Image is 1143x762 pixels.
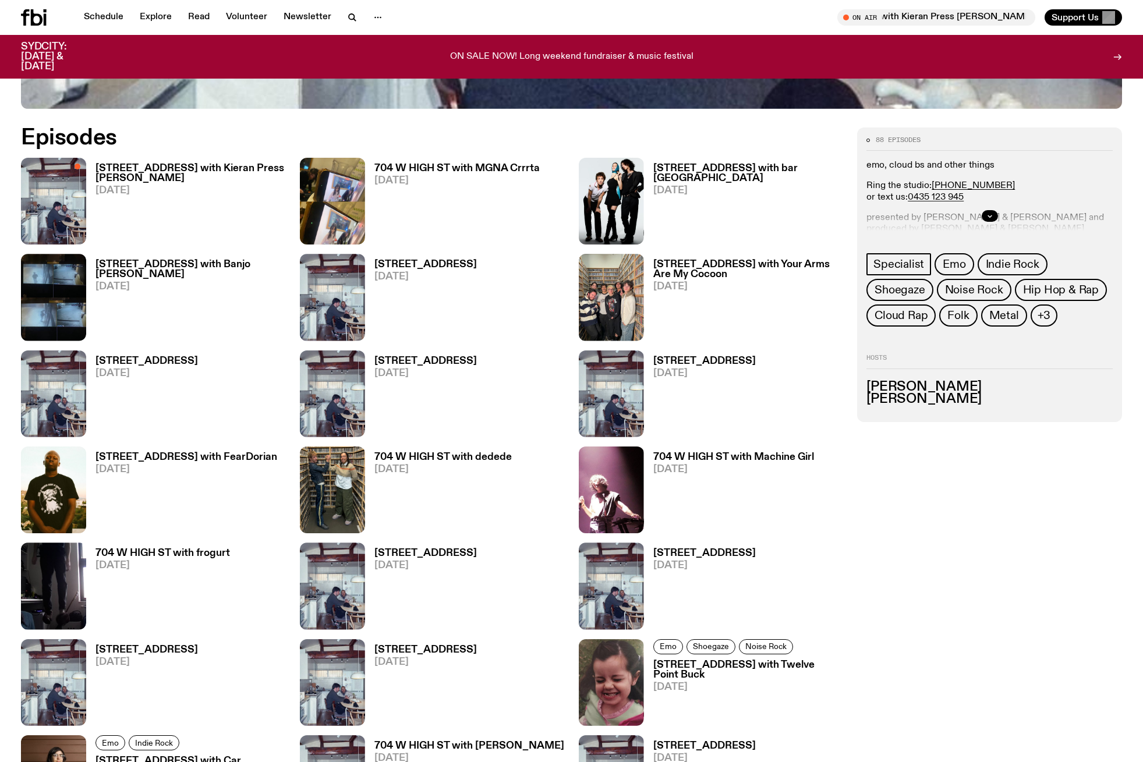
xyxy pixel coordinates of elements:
[653,660,844,680] h3: [STREET_ADDRESS] with Twelve Point Buck
[653,282,844,292] span: [DATE]
[102,738,119,747] span: Emo
[365,260,477,341] a: [STREET_ADDRESS][DATE]
[86,164,286,244] a: [STREET_ADDRESS] with Kieran Press [PERSON_NAME][DATE]
[947,309,969,322] span: Folk
[873,258,924,271] span: Specialist
[365,164,540,244] a: 704 W HIGH ST with MGNA Crrrta[DATE]
[745,642,787,651] span: Noise Rock
[300,543,365,629] img: Pat sits at a dining table with his profile facing the camera. Rhea sits to his left facing the c...
[579,254,644,341] img: Artist Your Arms Are My Cocoon in the fbi music library
[653,682,844,692] span: [DATE]
[95,356,198,366] h3: [STREET_ADDRESS]
[866,253,931,275] a: Specialist
[95,164,286,183] h3: [STREET_ADDRESS] with Kieran Press [PERSON_NAME]
[945,283,1003,296] span: Noise Rock
[932,181,1015,190] a: [PHONE_NUMBER]
[653,548,756,558] h3: [STREET_ADDRESS]
[95,657,198,667] span: [DATE]
[866,160,1113,171] p: emo, cloud bs and other things
[365,356,477,437] a: [STREET_ADDRESS][DATE]
[277,9,338,26] a: Newsletter
[908,193,964,202] a: 0435 123 945
[644,356,756,437] a: [STREET_ADDRESS][DATE]
[86,356,198,437] a: [STREET_ADDRESS][DATE]
[579,639,644,726] img: Album Loud Music for Quiet People by Twelve Point Buck
[1045,9,1122,26] button: Support Us
[95,548,230,558] h3: 704 W HIGH ST with frogurt
[653,260,844,279] h3: [STREET_ADDRESS] with Your Arms Are My Cocoon
[219,9,274,26] a: Volunteer
[95,735,125,750] a: Emo
[986,258,1039,271] span: Indie Rock
[739,639,793,654] a: Noise Rock
[937,279,1011,301] a: Noise Rock
[374,260,477,270] h3: [STREET_ADDRESS]
[876,137,921,143] span: 88 episodes
[653,186,844,196] span: [DATE]
[1038,309,1051,322] span: +3
[579,350,644,437] img: Pat sits at a dining table with his profile facing the camera. Rhea sits to his left facing the c...
[939,304,977,327] a: Folk
[653,164,844,183] h3: [STREET_ADDRESS] with bar [GEOGRAPHIC_DATA]
[135,738,173,747] span: Indie Rock
[1052,12,1099,23] span: Support Us
[981,304,1027,327] a: Metal
[374,657,477,667] span: [DATE]
[86,260,286,341] a: [STREET_ADDRESS] with Banjo [PERSON_NAME][DATE]
[86,548,230,629] a: 704 W HIGH ST with frogurt[DATE]
[866,304,936,327] a: Cloud Rap
[875,309,928,322] span: Cloud Rap
[579,543,644,629] img: Pat sits at a dining table with his profile facing the camera. Rhea sits to his left facing the c...
[300,254,365,341] img: Pat sits at a dining table with his profile facing the camera. Rhea sits to his left facing the c...
[866,180,1113,203] p: Ring the studio: or text us:
[77,9,130,26] a: Schedule
[21,639,86,726] img: Pat sits at a dining table with his profile facing the camera. Rhea sits to his left facing the c...
[653,465,814,474] span: [DATE]
[95,282,286,292] span: [DATE]
[866,381,1113,394] h3: [PERSON_NAME]
[653,561,756,570] span: [DATE]
[95,465,277,474] span: [DATE]
[86,452,277,533] a: [STREET_ADDRESS] with FearDorian[DATE]
[660,642,677,651] span: Emo
[866,393,1113,406] h3: [PERSON_NAME]
[374,272,477,282] span: [DATE]
[86,645,198,726] a: [STREET_ADDRESS][DATE]
[129,735,179,750] a: Indie Rock
[644,164,844,244] a: [STREET_ADDRESS] with bar [GEOGRAPHIC_DATA][DATE]
[300,639,365,726] img: Pat sits at a dining table with his profile facing the camera. Rhea sits to his left facing the c...
[95,368,198,378] span: [DATE]
[21,42,95,72] h3: SYDCITY: [DATE] & [DATE]
[374,548,477,558] h3: [STREET_ADDRESS]
[374,465,512,474] span: [DATE]
[95,645,198,655] h3: [STREET_ADDRESS]
[653,368,756,378] span: [DATE]
[181,9,217,26] a: Read
[989,309,1019,322] span: Metal
[978,253,1048,275] a: Indie Rock
[653,741,756,751] h3: [STREET_ADDRESS]
[21,158,86,244] img: Pat sits at a dining table with his profile facing the camera. Rhea sits to his left facing the c...
[300,158,365,244] img: Artist MGNA Crrrta
[95,561,230,570] span: [DATE]
[21,127,751,148] h2: Episodes
[300,350,365,437] img: Pat sits at a dining table with his profile facing the camera. Rhea sits to his left facing the c...
[374,645,477,655] h3: [STREET_ADDRESS]
[644,452,814,533] a: 704 W HIGH ST with Machine Girl[DATE]
[365,548,477,629] a: [STREET_ADDRESS][DATE]
[374,368,477,378] span: [DATE]
[450,52,693,62] p: ON SALE NOW! Long weekend fundraiser & music festival
[866,279,933,301] a: Shoegaze
[653,356,756,366] h3: [STREET_ADDRESS]
[866,355,1113,368] h2: Hosts
[935,253,974,275] a: Emo
[133,9,179,26] a: Explore
[1031,304,1058,327] button: +3
[374,741,564,751] h3: 704 W HIGH ST with [PERSON_NAME]
[693,642,729,651] span: Shoegaze
[1015,279,1107,301] a: Hip Hop & Rap
[374,561,477,570] span: [DATE]
[95,452,277,462] h3: [STREET_ADDRESS] with FearDorian
[875,283,925,296] span: Shoegaze
[365,452,512,533] a: 704 W HIGH ST with dedede[DATE]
